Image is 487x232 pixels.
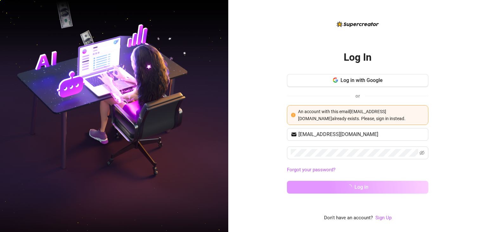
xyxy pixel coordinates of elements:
[298,109,406,121] span: An account with this email [EMAIL_ADDRESS][DOMAIN_NAME] already exists. Please, sign in instead.
[419,150,425,155] span: eye-invisible
[337,21,379,27] img: logo-BBDzfeDw.svg
[355,93,360,99] span: or
[287,166,428,174] a: Forgot your password?
[287,181,428,194] button: Log in
[344,51,372,64] h2: Log In
[324,214,373,222] span: Don't have an account?
[291,113,295,117] span: exclamation-circle
[375,215,392,221] a: Sign Up
[287,74,428,87] button: Log in with Google
[346,183,353,190] span: loading
[341,77,383,83] span: Log in with Google
[375,214,392,222] a: Sign Up
[298,131,425,138] input: Your email
[354,184,368,190] span: Log in
[287,167,335,173] a: Forgot your password?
